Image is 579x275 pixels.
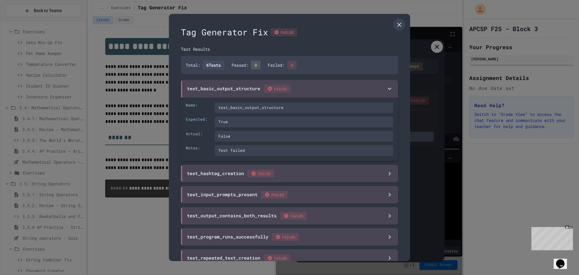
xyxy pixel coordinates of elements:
[186,131,210,142] div: Actual:
[261,191,288,199] span: FAILED
[215,131,393,142] div: False
[186,117,210,127] div: Expected:
[181,26,398,39] div: Tag Generator Fix
[187,170,274,177] div: test_hashtag_creation
[186,102,210,113] div: Name:
[215,102,393,113] div: test_basic_output_structure
[215,117,393,127] div: True
[251,61,261,69] span: 0
[280,212,307,220] span: FAILED
[187,85,290,93] div: test_basic_output_structure
[186,145,210,156] div: Notes:
[215,145,393,156] div: Test failed
[187,212,307,220] div: test_output_contains_both_results
[554,251,573,269] iframe: chat widget
[272,233,299,241] span: FAILED
[271,28,297,36] div: FAILED
[186,61,224,69] div: Total:
[232,61,261,69] div: Passed:
[248,170,274,177] span: FAILED
[287,61,297,69] span: 6
[529,225,573,250] iframe: chat widget
[181,46,398,52] div: Test Results
[264,85,290,93] span: FAILED
[187,233,299,241] div: test_program_runs_successfully
[264,254,290,262] span: FAILED
[268,61,297,69] div: Failed:
[187,191,288,199] div: test_input_prompts_present
[203,61,224,69] span: 6 Tests
[2,2,42,38] div: Chat with us now!Close
[187,254,290,262] div: test_repeated_text_creation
